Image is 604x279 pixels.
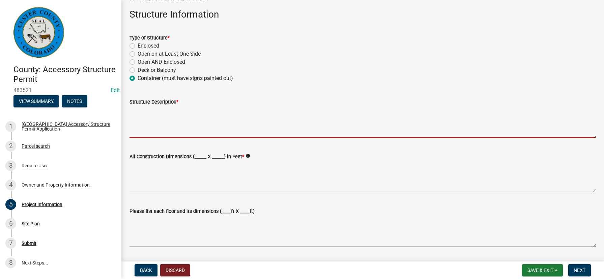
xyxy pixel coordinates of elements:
[22,144,50,148] div: Parcel search
[140,268,152,273] span: Back
[22,241,36,246] div: Submit
[130,100,178,105] label: Structure Description
[13,65,116,84] h4: County: Accessory Structure Permit
[138,58,185,66] label: Open AND Enclosed
[22,183,90,187] div: Owner and Property Information
[13,95,59,107] button: View Summary
[62,99,87,104] wm-modal-confirm: Notes
[138,42,159,50] label: Enclosed
[62,95,87,107] button: Notes
[5,218,16,229] div: 6
[574,268,585,273] span: Next
[5,238,16,249] div: 7
[568,264,591,276] button: Next
[138,66,176,74] label: Deck or Balcony
[22,202,62,207] div: Project Information
[138,50,201,58] label: Open on at Least One Side
[22,221,40,226] div: Site Plan
[527,268,553,273] span: Save & Exit
[13,99,59,104] wm-modal-confirm: Summary
[5,257,16,268] div: 8
[22,122,111,131] div: [GEOGRAPHIC_DATA] Accessory Structure Permit Application
[22,163,48,168] div: Require User
[130,209,255,214] label: Please list each floor and its dimensions (____ft X ____ft)
[130,155,244,159] label: All Construction Dimensions (_____ X _____) in Feet
[5,121,16,132] div: 1
[13,87,108,93] span: 483521
[135,264,157,276] button: Back
[130,36,170,40] label: Type of Structure
[111,87,120,93] a: Edit
[5,160,16,171] div: 3
[5,179,16,190] div: 4
[130,9,596,20] h3: Structure Information
[522,264,563,276] button: Save & Exit
[111,87,120,93] wm-modal-confirm: Edit Application Number
[13,7,64,58] img: Custer County, Colorado
[5,199,16,210] div: 5
[246,154,250,158] i: info
[138,74,233,82] label: Container (must have signs painted out)
[160,264,190,276] button: Discard
[5,141,16,151] div: 2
